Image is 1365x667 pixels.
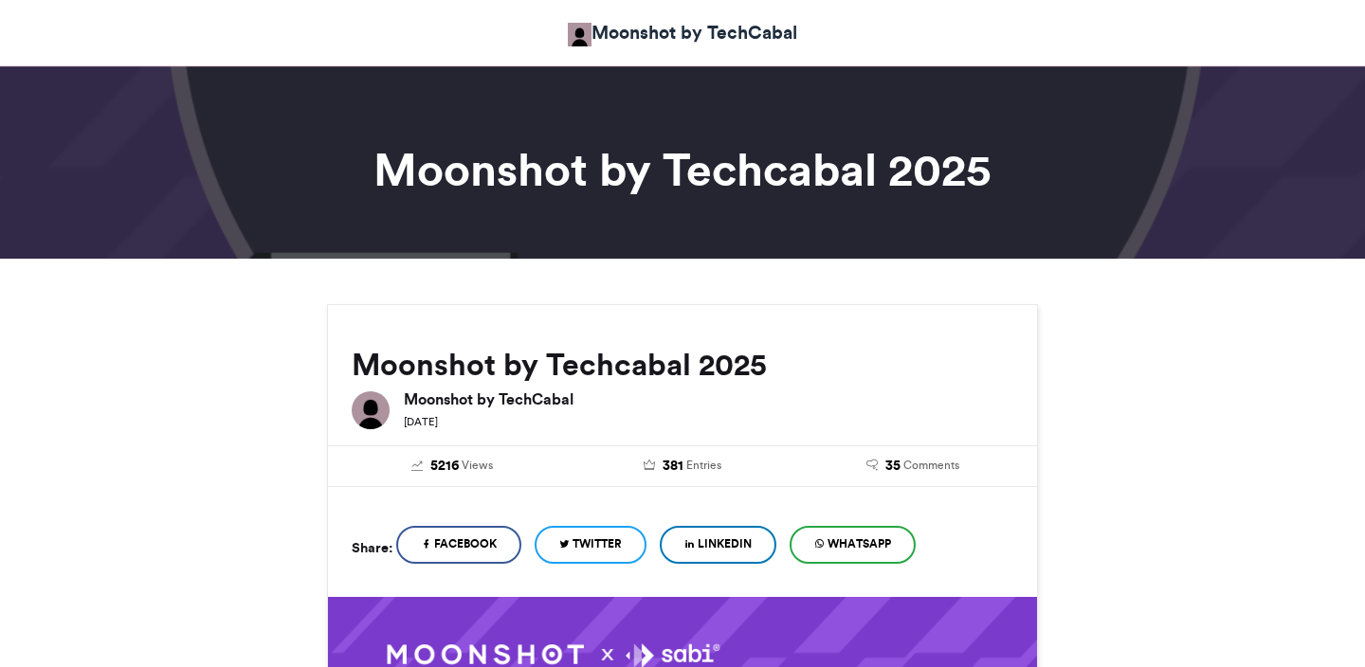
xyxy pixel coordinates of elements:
small: [DATE] [404,415,438,428]
span: Views [462,457,493,474]
span: 381 [663,456,683,477]
span: Comments [903,457,959,474]
span: LinkedIn [698,535,752,552]
span: Entries [686,457,721,474]
img: Moonshot by TechCabal [568,23,591,46]
span: Facebook [434,535,497,552]
a: 381 Entries [582,456,784,477]
span: 5216 [430,456,459,477]
a: 35 Comments [811,456,1013,477]
span: WhatsApp [828,535,891,552]
a: Facebook [396,526,521,564]
h2: Moonshot by Techcabal 2025 [352,348,1013,382]
h5: Share: [352,535,392,560]
img: Moonshot by TechCabal [352,391,390,429]
h6: Moonshot by TechCabal [404,391,1013,406]
a: LinkedIn [660,526,776,564]
a: Twitter [535,526,646,564]
a: WhatsApp [790,526,916,564]
span: Twitter [573,535,622,552]
a: 5216 Views [352,456,554,477]
a: Moonshot by TechCabal [568,19,797,46]
span: 35 [885,456,901,477]
h1: Moonshot by Techcabal 2025 [156,147,1209,192]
